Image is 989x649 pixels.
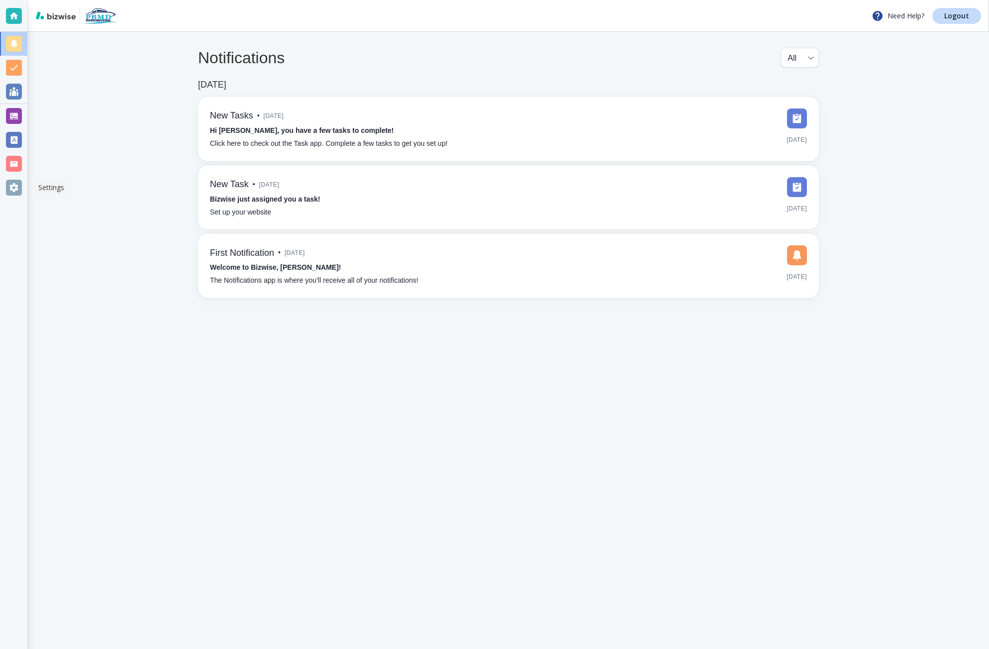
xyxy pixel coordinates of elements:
span: [DATE] [787,201,807,216]
span: [DATE] [285,245,305,260]
span: [DATE] [787,132,807,147]
p: Click here to check out the Task app. Complete a few tasks to get you set up! [210,138,448,149]
img: bizwise [36,11,76,19]
p: • [278,247,281,258]
a: New Tasks•[DATE]Hi [PERSON_NAME], you have a few tasks to complete!Click here to check out the Ta... [198,97,819,161]
img: DashboardSidebarNotification.svg [787,245,807,265]
a: New Task•[DATE]Bizwise just assigned you a task!Set up your website[DATE] [198,165,819,230]
h6: New Tasks [210,110,253,121]
p: The Notifications app is where you’ll receive all of your notifications! [210,275,418,286]
a: First Notification•[DATE]Welcome to Bizwise, [PERSON_NAME]!The Notifications app is where you’ll ... [198,233,819,298]
strong: Welcome to Bizwise, [PERSON_NAME]! [210,263,341,271]
img: DashboardSidebarTasks.svg [787,177,807,197]
h6: New Task [210,179,249,190]
p: • [257,110,260,121]
img: Palm Beach Marine Detailing [84,8,117,24]
span: [DATE] [787,269,807,284]
span: [DATE] [259,177,280,192]
div: All [788,48,812,67]
strong: Bizwise just assigned you a task! [210,195,320,203]
p: Logout [944,12,969,19]
p: Settings [38,183,64,193]
strong: Hi [PERSON_NAME], you have a few tasks to complete! [210,126,394,134]
p: • [253,179,255,190]
p: Need Help? [872,10,924,22]
p: Set up your website [210,207,271,218]
h4: Notifications [198,48,285,67]
h6: [DATE] [198,80,226,91]
img: DashboardSidebarTasks.svg [787,108,807,128]
h6: First Notification [210,248,274,259]
span: [DATE] [264,108,284,123]
a: Logout [932,8,981,24]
